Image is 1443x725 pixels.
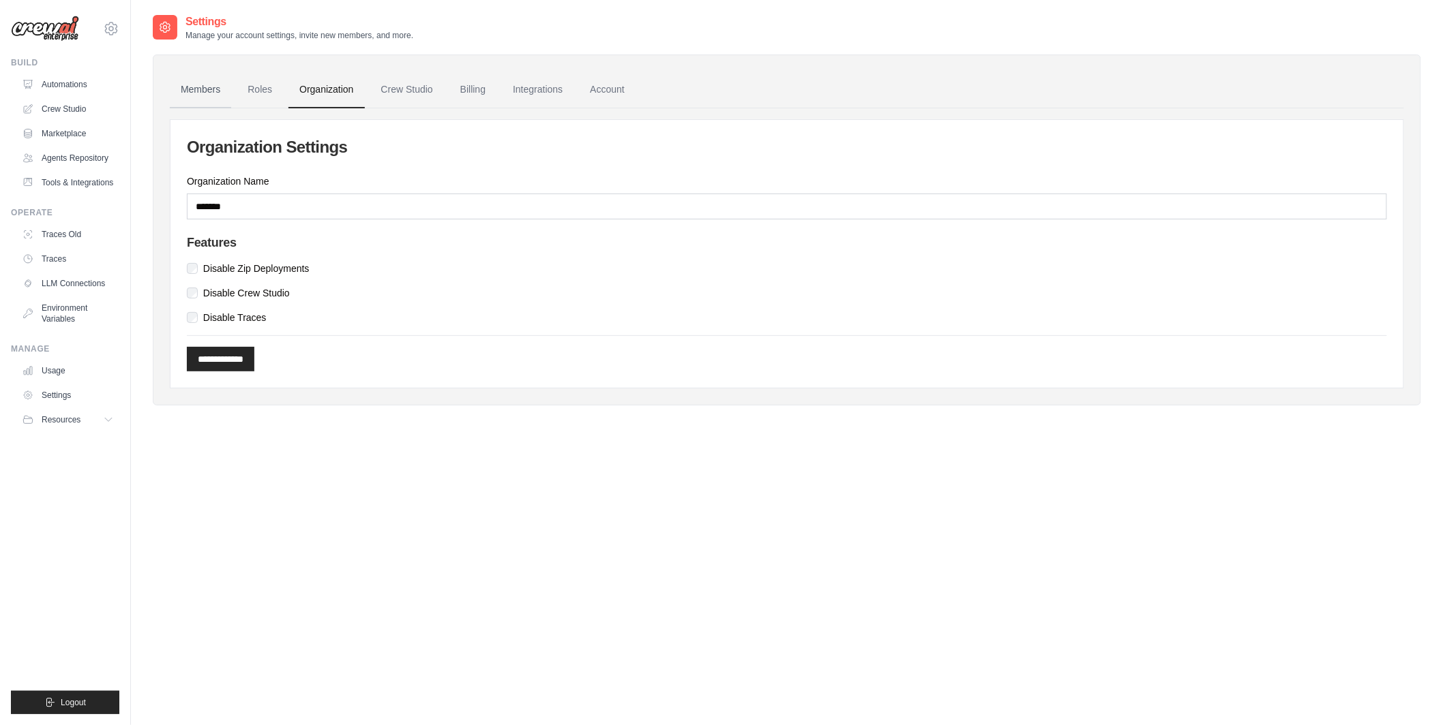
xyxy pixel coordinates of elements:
a: Account [579,72,636,108]
a: Members [170,72,231,108]
div: Build [11,57,119,68]
h2: Settings [185,14,413,30]
a: Usage [16,360,119,382]
a: Integrations [502,72,574,108]
a: Environment Variables [16,297,119,330]
span: Resources [42,414,80,425]
a: Marketplace [16,123,119,144]
a: Crew Studio [370,72,444,108]
a: Settings [16,384,119,406]
p: Manage your account settings, invite new members, and more. [185,30,413,41]
a: Tools & Integrations [16,172,119,194]
h2: Organization Settings [187,136,1387,158]
a: Traces [16,248,119,270]
a: LLM Connections [16,273,119,294]
a: Crew Studio [16,98,119,120]
a: Agents Repository [16,147,119,169]
img: Logo [11,16,79,42]
button: Resources [16,409,119,431]
button: Logout [11,691,119,714]
a: Organization [288,72,364,108]
a: Traces Old [16,223,119,245]
div: Operate [11,207,119,218]
label: Disable Zip Deployments [203,262,310,275]
span: Logout [61,697,86,708]
label: Disable Traces [203,311,267,324]
label: Organization Name [187,174,1387,188]
h4: Features [187,236,1387,251]
div: Manage [11,343,119,354]
label: Disable Crew Studio [203,286,290,300]
a: Roles [237,72,283,108]
a: Automations [16,74,119,95]
a: Billing [449,72,496,108]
